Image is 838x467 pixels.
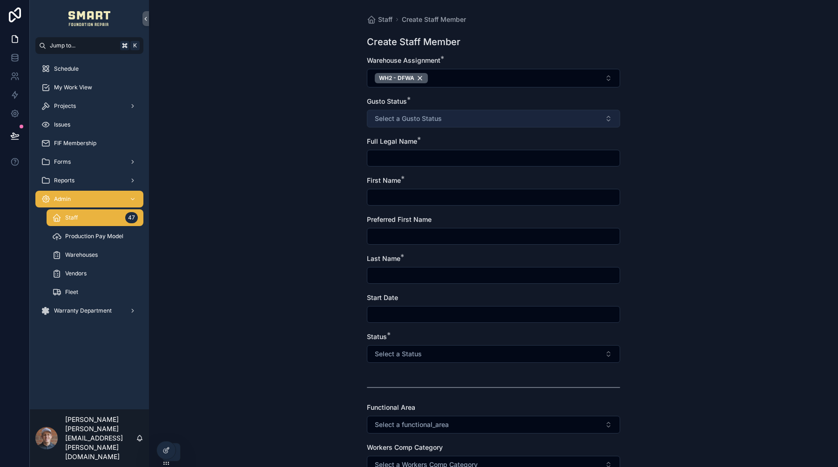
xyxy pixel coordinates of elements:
[65,288,78,296] span: Fleet
[125,212,138,223] div: 47
[35,153,143,170] a: Forms
[367,69,620,87] button: Select Button
[47,265,143,282] a: Vendors
[367,294,398,301] span: Start Date
[47,284,143,300] a: Fleet
[35,191,143,207] a: Admin
[375,349,422,359] span: Select a Status
[35,116,143,133] a: Issues
[367,215,432,223] span: Preferred First Name
[367,333,387,340] span: Status
[35,135,143,152] a: FIF Membership
[367,443,443,451] span: Workers Comp Category
[65,415,136,461] p: [PERSON_NAME] [PERSON_NAME][EMAIL_ADDRESS][PERSON_NAME][DOMAIN_NAME]
[35,172,143,189] a: Reports
[35,79,143,96] a: My Work View
[54,140,96,147] span: FIF Membership
[54,195,71,203] span: Admin
[54,102,76,110] span: Projects
[65,214,78,221] span: Staff
[54,65,79,73] span: Schedule
[35,60,143,77] a: Schedule
[47,209,143,226] a: Staff47
[65,251,98,259] span: Warehouses
[367,416,620,434] button: Select Button
[54,307,112,314] span: Warranty Department
[35,302,143,319] a: Warranty Department
[367,345,620,363] button: Select Button
[367,35,460,48] h1: Create Staff Member
[379,74,414,82] span: WH2 - DFWA
[68,11,111,26] img: App logo
[375,114,442,123] span: Select a Gusto Status
[54,158,71,166] span: Forms
[50,42,116,49] span: Jump to...
[378,15,392,24] span: Staff
[402,15,466,24] a: Create Staff Member
[367,97,407,105] span: Gusto Status
[54,84,92,91] span: My Work View
[367,110,620,127] button: Select Button
[367,403,415,411] span: Functional Area
[54,177,74,184] span: Reports
[367,15,392,24] a: Staff
[47,228,143,245] a: Production Pay Model
[35,98,143,114] a: Projects
[35,37,143,54] button: Jump to...K
[131,42,139,49] span: K
[30,54,149,331] div: scrollable content
[65,233,123,240] span: Production Pay Model
[367,137,417,145] span: Full Legal Name
[367,56,440,64] span: Warehouse Assignment
[367,176,401,184] span: First Name
[65,270,87,277] span: Vendors
[375,420,449,429] span: Select a functional_area
[47,247,143,263] a: Warehouses
[54,121,70,128] span: Issues
[367,254,400,262] span: Last Name
[375,73,428,83] button: Unselect 3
